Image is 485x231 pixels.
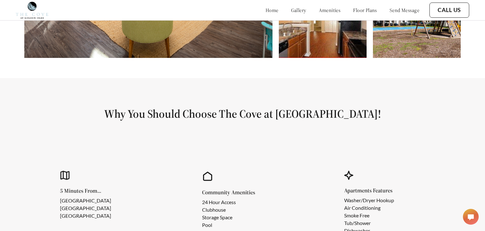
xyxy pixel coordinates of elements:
[353,7,377,13] a: floor plans
[60,197,111,204] li: [GEOGRAPHIC_DATA]
[60,204,111,212] li: [GEOGRAPHIC_DATA]
[202,214,248,221] li: Storage Space
[202,198,248,206] li: 24 Hour Access
[390,7,419,13] a: send message
[344,219,394,227] li: Tub/Shower
[202,221,248,229] li: Pool
[15,107,470,121] h1: Why You Should Choose The Cove at [GEOGRAPHIC_DATA]!
[266,7,278,13] a: home
[429,3,469,18] button: Call Us
[60,212,111,220] li: [GEOGRAPHIC_DATA]
[16,2,48,19] img: Company logo
[438,7,461,14] a: Call Us
[344,204,394,212] li: Air Conditioning
[202,206,248,214] li: Clubhouse
[291,7,306,13] a: gallery
[60,188,121,194] h5: 5 Minutes From...
[202,190,258,195] h5: Community Amenities
[319,7,341,13] a: amenities
[344,188,404,193] h5: Apartments Features
[344,212,394,219] li: Smoke Free
[344,197,394,204] li: Washer/Dryer Hookup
